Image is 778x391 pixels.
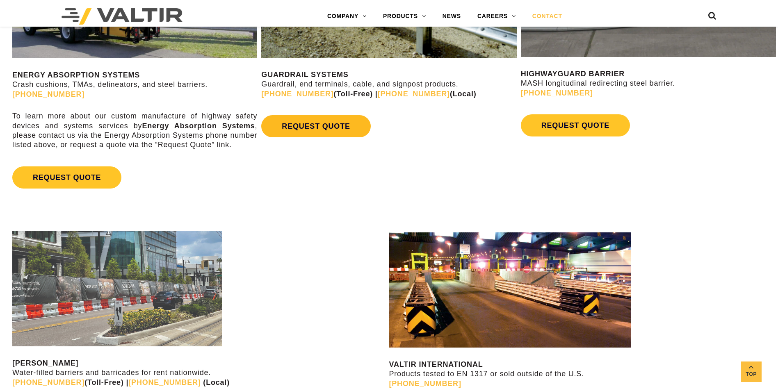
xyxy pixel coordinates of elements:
[12,111,257,150] p: To learn more about our custom manufacture of highway safety devices and systems services by , pl...
[389,232,631,348] img: contact us valtir international
[261,90,333,98] a: [PHONE_NUMBER]
[203,378,230,386] strong: (Local)
[319,8,375,25] a: COMPANY
[12,359,78,367] strong: [PERSON_NAME]
[741,361,762,382] a: Top
[62,8,183,25] img: Valtir
[12,231,222,346] img: Rentals contact us image
[389,380,461,388] a: [PHONE_NUMBER]
[261,70,516,99] p: Guardrail, end terminals, cable, and signpost products.
[12,166,121,189] a: REQUEST QUOTE
[12,359,387,387] p: Water-filled barriers and barricades for rent nationwide.
[521,114,630,136] a: REQUEST QUOTE
[12,90,84,98] a: [PHONE_NUMBER]
[521,69,776,98] p: MASH longitudinal redirecting steel barrier.
[12,70,257,99] p: Crash cushions, TMAs, delineators, and steel barriers.
[741,370,762,379] span: Top
[434,8,469,25] a: NEWS
[389,360,483,368] strong: VALTIR INTERNATIONAL
[12,378,84,386] a: [PHONE_NUMBER]
[261,70,348,79] strong: GUARDRAIL SYSTEMS
[524,8,570,25] a: CONTACT
[261,115,370,137] a: REQUEST QUOTE
[261,90,476,98] strong: (Toll-Free) | (Local)
[521,70,625,78] strong: HIGHWAYGUARD BARRIER
[128,378,201,386] a: [PHONE_NUMBER]
[12,378,128,386] strong: (Toll-Free) |
[142,122,255,130] strong: Energy Absorption Systems
[521,89,593,97] a: [PHONE_NUMBER]
[469,8,524,25] a: CAREERS
[378,90,450,98] a: [PHONE_NUMBER]
[375,8,434,25] a: PRODUCTS
[12,71,140,79] strong: ENERGY ABSORPTION SYSTEMS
